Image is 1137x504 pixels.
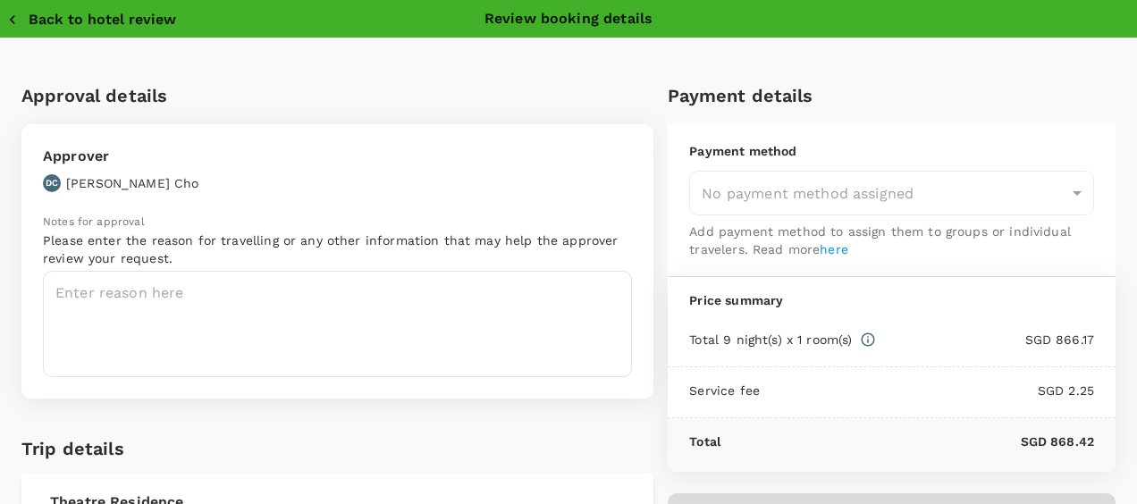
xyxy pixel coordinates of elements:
[689,223,1094,258] p: Add payment method to assign them to groups or individual travelers. Read more
[484,8,653,29] p: Review booking details
[720,433,1094,450] p: SGD 868.42
[43,146,199,167] p: Approver
[66,174,199,192] p: [PERSON_NAME] Cho
[43,214,632,231] p: Notes for approval
[689,433,720,450] p: Total
[21,81,653,110] h6: Approval details
[668,81,1116,110] h6: Payment details
[689,291,1094,309] p: Price summary
[689,142,1094,160] p: Payment method
[21,434,124,463] h6: Trip details
[689,382,760,399] p: Service fee
[43,231,632,267] p: Please enter the reason for travelling or any other information that may help the approver review...
[760,382,1094,399] p: SGD 2.25
[46,177,58,189] p: DC
[7,11,176,29] button: Back to hotel review
[689,331,852,349] p: Total 9 night(s) x 1 room(s)
[689,171,1094,215] div: No payment method assigned
[876,331,1094,349] p: SGD 866.17
[820,242,848,256] a: here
